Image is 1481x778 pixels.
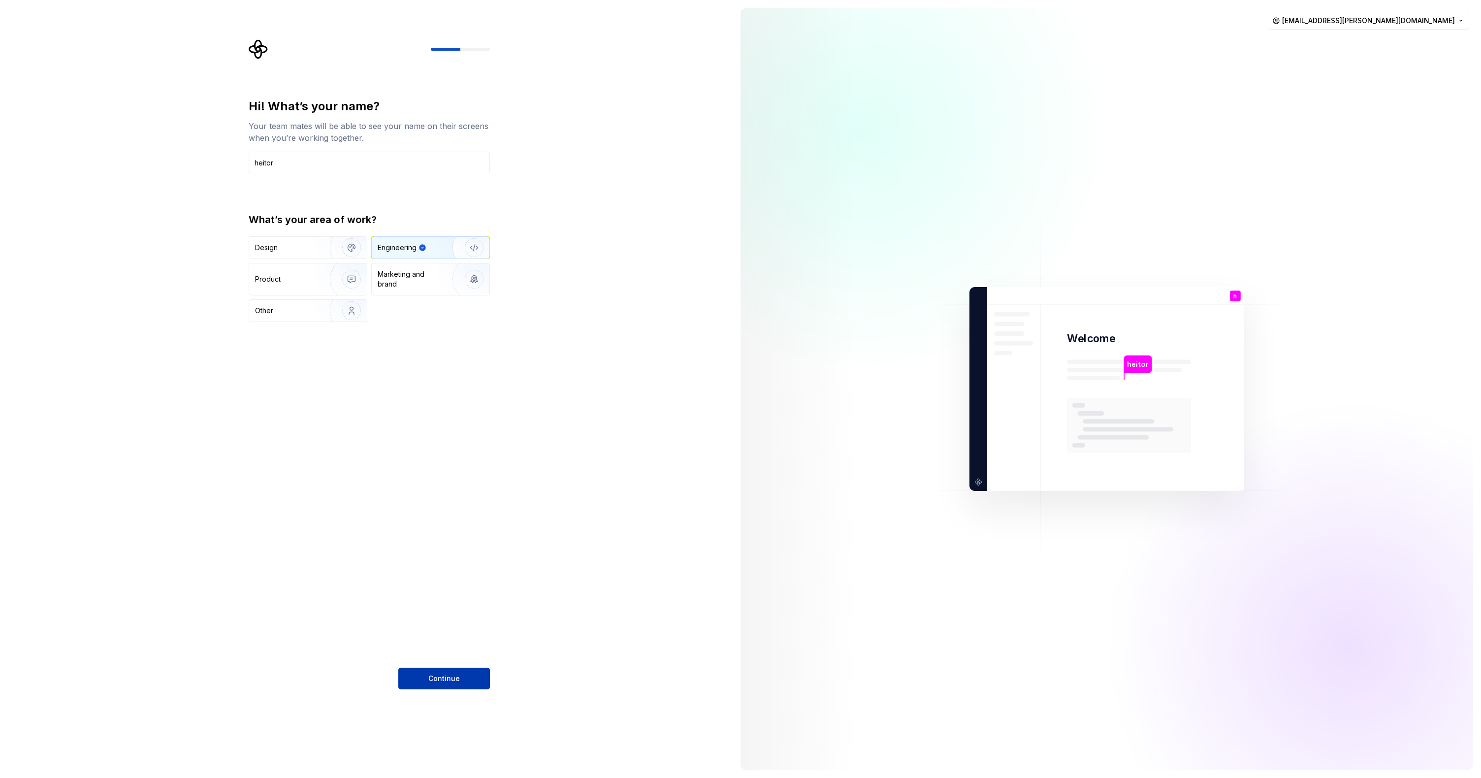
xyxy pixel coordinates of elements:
[249,152,490,173] input: Han Solo
[249,120,490,144] div: Your team mates will be able to see your name on their screens when you’re working together.
[255,306,273,316] div: Other
[249,213,490,227] div: What’s your area of work?
[255,243,278,253] div: Design
[428,674,460,683] span: Continue
[1268,12,1469,30] button: [EMAIL_ADDRESS][PERSON_NAME][DOMAIN_NAME]
[398,668,490,689] button: Continue
[249,39,268,59] svg: Supernova Logo
[1127,359,1148,370] p: heitor
[1233,293,1237,299] p: h
[1067,331,1115,346] p: Welcome
[378,269,444,289] div: Marketing and brand
[255,274,281,284] div: Product
[378,243,417,253] div: Engineering
[1282,16,1455,26] span: [EMAIL_ADDRESS][PERSON_NAME][DOMAIN_NAME]
[249,98,490,114] div: Hi! What’s your name?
